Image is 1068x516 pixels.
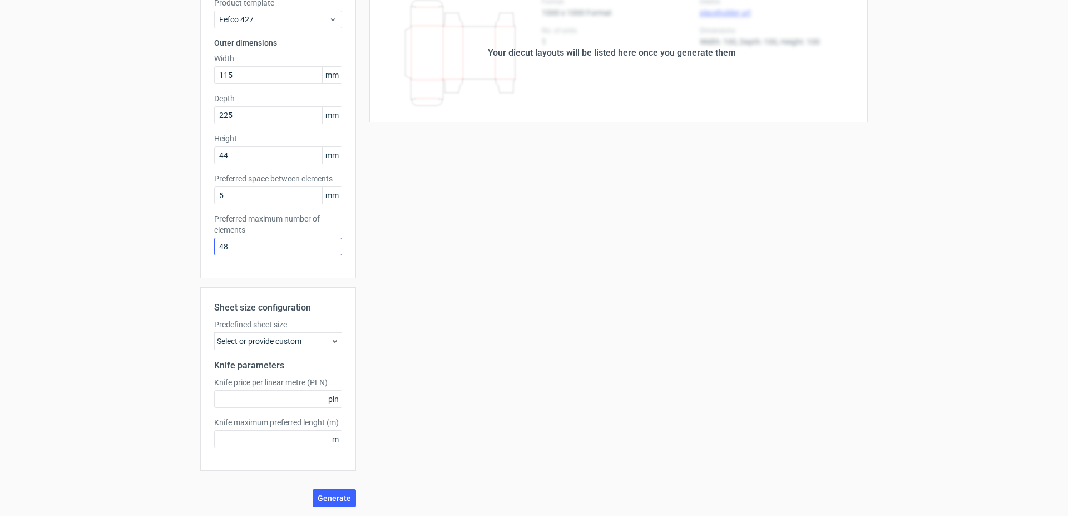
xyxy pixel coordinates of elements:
[488,46,736,60] div: Your diecut layouts will be listed here once you generate them
[214,133,342,144] label: Height
[214,173,342,184] label: Preferred space between elements
[329,431,342,448] span: m
[322,147,342,164] span: mm
[214,53,342,64] label: Width
[214,301,342,314] h2: Sheet size configuration
[322,187,342,204] span: mm
[313,489,356,507] button: Generate
[214,359,342,372] h2: Knife parameters
[214,319,342,330] label: Predefined sheet size
[322,107,342,124] span: mm
[219,14,329,25] span: Fefco 427
[214,93,342,104] label: Depth
[318,494,351,502] span: Generate
[322,67,342,83] span: mm
[214,213,342,235] label: Preferred maximum number of elements
[214,377,342,388] label: Knife price per linear metre (PLN)
[214,332,342,350] div: Select or provide custom
[214,417,342,428] label: Knife maximum preferred lenght (m)
[214,37,342,48] h3: Outer dimensions
[325,391,342,407] span: pln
